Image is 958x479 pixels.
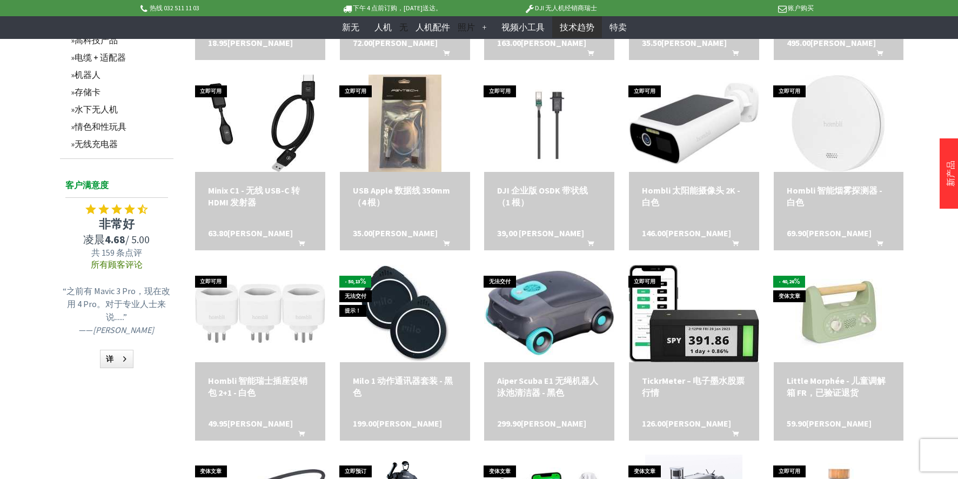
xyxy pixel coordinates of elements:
[787,185,891,209] a: Hombli 智能烟雾探测器 - 白色 69.90[PERSON_NAME] 加入购物车
[497,185,601,209] a: DJI 企业版 OSDK 带状线 （1 根） 39,00 [PERSON_NAME] 加入购物车
[483,22,486,32] span: +
[208,375,312,399] div: Hombli 智能瑞士插座促销包 2+1 - 白色
[353,418,442,429] span: 199.00[PERSON_NAME]
[360,265,450,362] img: Milo 1 Action Communicator Set - black
[105,232,125,246] span: 4.68
[208,37,293,48] span: 18.95[PERSON_NAME]
[430,238,456,252] button: 加入购物车
[353,185,457,209] a: USB Apple 数据线 350mm（4 根） 35.00[PERSON_NAME] 加入购物车
[65,101,173,118] a: 水下无人机
[408,16,458,38] a: 无人机配件
[60,232,173,247] span: 凌晨 / 5.00
[629,82,759,164] img: Hombli Solar Cam 2K - white
[91,259,143,270] a: 所有顾客评论
[787,37,876,48] span: 495.00[PERSON_NAME]
[642,375,746,399] a: TickrMeter – 电子墨水股票行情 126.00[PERSON_NAME] 加入购物车
[416,22,450,32] span: 人机配件
[100,350,133,368] a: 详
[629,265,759,362] img: TickrMeter – E-Ink Aktien-Ticker
[863,48,889,62] button: 加入购物车
[63,285,170,335] font: “之前有 Mavic 3 Pro，现在改用 4 Pro。对于专业人士来说......” ——
[560,22,594,32] span: 技术趋势
[787,375,891,399] a: Little Morphée - 儿童调解箱 FR，已验证退货 59.90[PERSON_NAME]
[430,48,456,62] button: 加入购物车
[208,418,293,429] span: 49.95[PERSON_NAME]
[484,270,614,356] img: Aiper Scuba E1 Cordless Robotic Pool Cleaner - black
[475,16,494,38] a: 照片 + 视频
[945,161,956,187] a: 新产品
[75,87,101,97] font: 存储卡
[642,185,746,209] div: Hombli 太阳能摄像头 2K - 白色
[353,375,457,399] a: Milo 1 动作通讯器套装 - 黑色 199.00[PERSON_NAME]
[60,216,173,232] span: 非常好
[602,16,634,38] a: 销售
[719,238,745,252] button: 加入购物车
[642,185,746,209] a: Hombli 太阳能摄像头 2K - 白色 146.00[PERSON_NAME] 加入购物车
[792,75,886,172] img: Hombli Smart Smoke Detector - white
[65,49,173,66] a: 电缆 + 适配器
[642,418,731,429] span: 126.00[PERSON_NAME]
[65,66,173,84] a: 机器人
[719,429,745,443] button: 加入购物车
[497,228,584,238] span: 39,00 [PERSON_NAME]
[334,16,634,38] font: 无 照片
[497,375,601,399] div: Aiper Scuba E1 无绳机器人泳池清洁器 - 黑色
[787,418,872,429] span: 59.90[PERSON_NAME]
[497,37,586,48] span: 163.00[PERSON_NAME]
[205,75,315,172] img: Minix C1 - drahtloser USB-C zu HDMI Transmitter
[208,375,312,399] a: Hombli 智能瑞士插座促销包 2+1 - 白色 49.95[PERSON_NAME] 加入购物车
[367,16,399,38] a: 无人 机
[795,270,882,357] img: Little Morphée - Mediationsbox für Kinder FR, geprüfte Retoure
[535,4,597,12] font: DJI 无人机经销商瑞士
[285,429,311,443] button: 加入购物车
[374,22,392,32] span: 人机
[208,228,293,238] span: 63.80[PERSON_NAME]
[609,22,627,32] span: 特卖
[787,185,891,209] div: Hombli 智能烟雾探测器 - 白色
[195,284,325,342] img: Hombli Smart Swiss Socket Promo Pack 2+1 - white
[497,185,601,209] div: DJI 企业版 OSDK 带状线 （1 根）
[353,185,457,209] div: USB Apple 数据线 350mm（4 根）
[369,75,441,172] img: USB Apple Kabel 350mm (4 Stück)
[342,22,359,32] span: 新无
[353,228,438,238] span: 35.00[PERSON_NAME]
[65,32,173,49] a: 高科技产品
[574,238,600,252] button: 加入购物车
[719,48,745,62] button: 加入购物车
[353,375,457,399] div: Milo 1 动作通讯器套装 - 黑色
[787,228,872,238] span: 69.90[PERSON_NAME]
[208,185,312,209] div: Minix C1 - 无线 USB-C 转 HDMI 发射器
[642,375,746,399] div: TickrMeter – 电子墨水股票行情
[353,4,442,12] font: 下午 4 点前订购，[DATE]送达。
[106,354,113,364] font: 详
[65,118,173,136] a: 情色和性玩具
[353,37,438,48] span: 72.00[PERSON_NAME]
[60,247,173,259] span: 共 159 条点评
[642,228,731,238] span: 146.00[PERSON_NAME]
[863,238,889,252] button: 加入购物车
[150,4,199,12] font: 热线 032 511 11 03
[65,178,168,198] span: 客户满意度
[642,37,727,48] span: 35.50[PERSON_NAME]
[75,52,126,63] font: 电缆 + 适配器
[787,375,891,399] div: Little Morphée - 儿童调解箱 FR，已验证退货
[574,48,600,62] button: 加入购物车
[65,136,173,153] a: 无线充电器
[501,22,545,32] span: 视频小工具
[208,185,312,209] a: Minix C1 - 无线 USB-C 转 HDMI 发射器 63.80[PERSON_NAME] 加入购物车
[334,16,367,38] a: 新增功能
[65,84,173,101] a: 存储卡
[494,16,552,38] a: 产品
[93,324,154,335] em: [PERSON_NAME]
[552,16,602,38] a: 技术趋势
[497,375,601,399] a: Aiper Scuba E1 无绳机器人泳池清洁器 - 黑色 299.90[PERSON_NAME]
[285,238,311,252] button: 加入购物车
[484,82,614,164] img: DJI Enterprise OSDK Flachband Kabel (1 Stück)
[788,4,814,12] font: 账户购买
[497,418,586,429] span: 299.90[PERSON_NAME]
